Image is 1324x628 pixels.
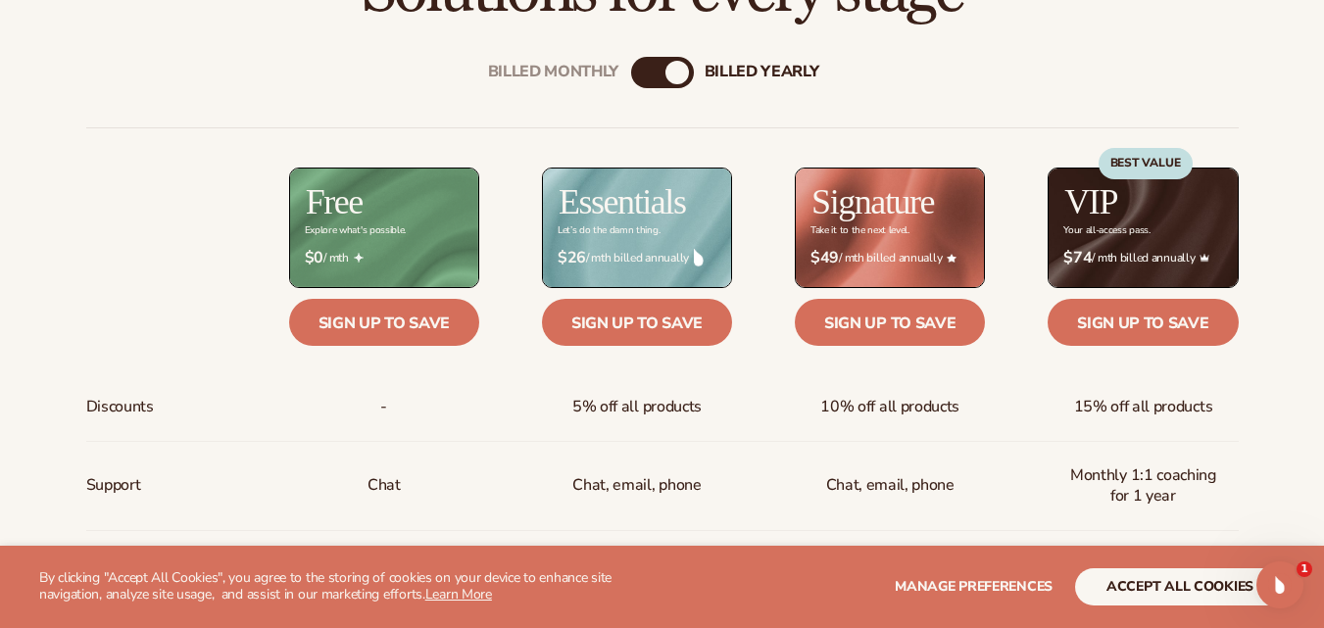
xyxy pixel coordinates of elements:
h2: Essentials [559,184,686,219]
a: Sign up to save [289,299,479,346]
a: Sign up to save [1048,299,1238,346]
a: Sign up to save [542,299,732,346]
span: 1 [1297,561,1312,577]
img: Signature_BG_eeb718c8-65ac-49e3-a4e5-327c6aa73146.jpg [796,169,984,287]
p: Chat [368,467,401,504]
strong: $74 [1063,249,1092,267]
img: Essentials_BG_9050f826-5aa9-47d9-a362-757b82c62641.jpg [543,169,731,287]
span: 5% off all products [572,389,702,425]
div: Your all-access pass. [1063,225,1150,236]
h2: Signature [811,184,934,219]
span: / mth billed annually [1063,249,1222,267]
img: Crown_2d87c031-1b5a-4345-8312-a4356ddcde98.png [1200,253,1209,263]
button: accept all cookies [1075,568,1285,605]
span: / mth billed annually [558,249,716,267]
img: free_bg.png [290,169,478,287]
img: Star_6.png [947,254,956,263]
span: 15% off all products [1074,389,1213,425]
strong: $0 [305,249,323,267]
a: Sign up to save [795,299,985,346]
button: Manage preferences [895,568,1053,605]
p: By clicking "Accept All Cookies", you agree to the storing of cookies on your device to enhance s... [39,570,654,604]
span: Chat, email, phone [826,467,955,504]
div: Let’s do the damn thing. [558,225,660,236]
h2: VIP [1064,184,1117,219]
strong: $26 [558,249,586,267]
div: BEST VALUE [1099,148,1193,179]
span: Support [86,467,141,504]
a: Learn More [425,585,492,604]
p: Chat, email, phone [572,467,701,504]
span: Manage preferences [895,577,1053,596]
img: VIP_BG_199964bd-3653-43bc-8a67-789d2d7717b9.jpg [1049,169,1237,287]
span: Monthly 1:1 coaching for 1 year [1063,458,1222,514]
img: Free_Icon_bb6e7c7e-73f8-44bd-8ed0-223ea0fc522e.png [354,253,364,263]
iframe: Intercom live chat [1256,561,1303,608]
h2: Free [306,184,363,219]
span: 10% off all products [820,389,959,425]
div: Billed Monthly [488,63,619,81]
span: / mth [305,249,464,267]
div: Explore what's possible. [305,225,406,236]
strong: $49 [810,249,839,267]
div: Take it to the next level. [810,225,909,236]
span: / mth billed annually [810,249,969,267]
img: drop.png [694,249,704,266]
span: - [380,389,387,425]
span: Discounts [86,389,154,425]
div: billed Yearly [705,63,819,81]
